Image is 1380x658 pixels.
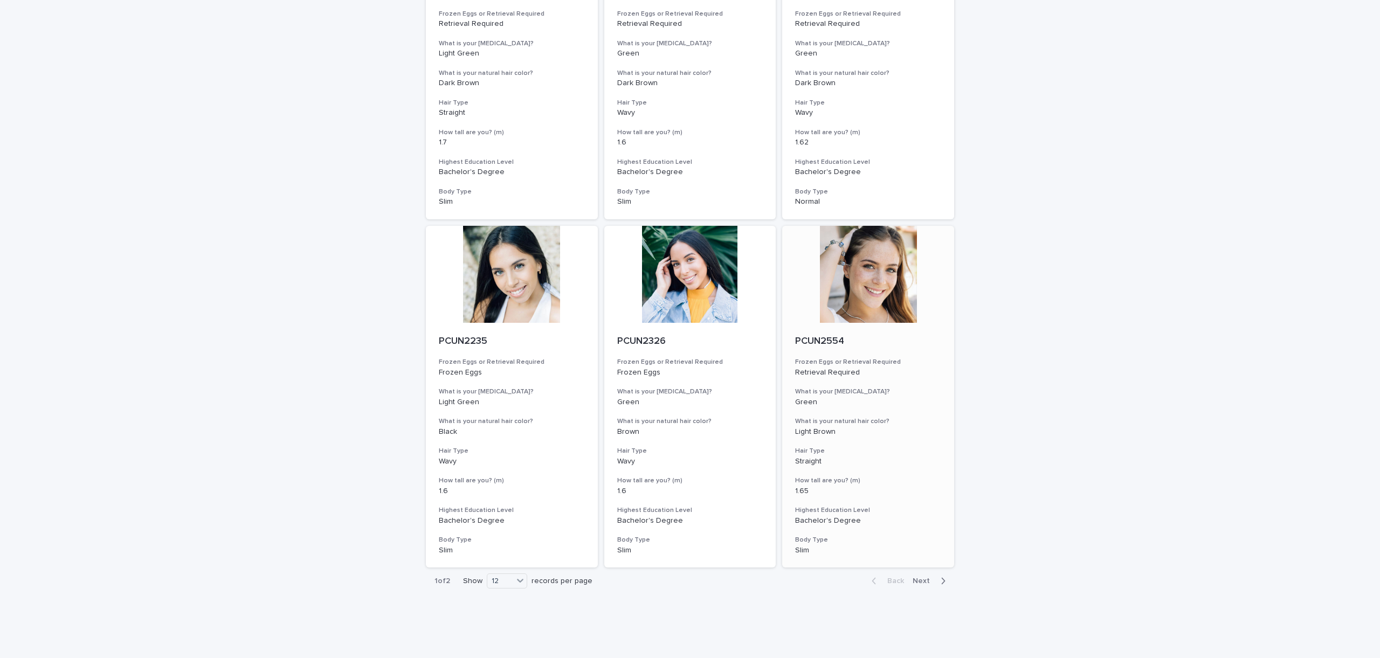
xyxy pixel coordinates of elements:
[617,197,763,206] p: Slim
[439,506,585,515] h3: Highest Education Level
[439,546,585,555] p: Slim
[617,457,763,466] p: Wavy
[439,158,585,167] h3: Highest Education Level
[439,368,585,377] p: Frozen Eggs
[617,69,763,78] h3: What is your natural hair color?
[795,476,941,485] h3: How tall are you? (m)
[439,476,585,485] h3: How tall are you? (m)
[617,19,763,29] p: Retrieval Required
[795,398,941,407] p: Green
[439,417,585,426] h3: What is your natural hair color?
[908,576,954,586] button: Next
[439,188,585,196] h3: Body Type
[439,358,585,366] h3: Frozen Eggs or Retrieval Required
[617,546,763,555] p: Slim
[795,69,941,78] h3: What is your natural hair color?
[439,69,585,78] h3: What is your natural hair color?
[782,226,954,568] a: PCUN2554Frozen Eggs or Retrieval RequiredRetrieval RequiredWhat is your [MEDICAL_DATA]?GreenWhat ...
[795,19,941,29] p: Retrieval Required
[617,10,763,18] h3: Frozen Eggs or Retrieval Required
[617,516,763,525] p: Bachelor's Degree
[617,368,763,377] p: Frozen Eggs
[617,476,763,485] h3: How tall are you? (m)
[795,158,941,167] h3: Highest Education Level
[439,138,585,147] p: 1.7
[439,536,585,544] h3: Body Type
[617,487,763,496] p: 1.6
[617,336,763,348] p: PCUN2326
[881,577,904,585] span: Back
[795,506,941,515] h3: Highest Education Level
[617,387,763,396] h3: What is your [MEDICAL_DATA]?
[617,39,763,48] h3: What is your [MEDICAL_DATA]?
[439,79,585,88] p: Dark Brown
[463,577,482,586] p: Show
[617,138,763,147] p: 1.6
[617,417,763,426] h3: What is your natural hair color?
[439,49,585,58] p: Light Green
[795,188,941,196] h3: Body Type
[439,516,585,525] p: Bachelor's Degree
[795,387,941,396] h3: What is your [MEDICAL_DATA]?
[617,358,763,366] h3: Frozen Eggs or Retrieval Required
[617,447,763,455] h3: Hair Type
[439,128,585,137] h3: How tall are you? (m)
[617,158,763,167] h3: Highest Education Level
[439,387,585,396] h3: What is your [MEDICAL_DATA]?
[795,546,941,555] p: Slim
[439,10,585,18] h3: Frozen Eggs or Retrieval Required
[795,516,941,525] p: Bachelor's Degree
[795,108,941,117] p: Wavy
[604,226,776,568] a: PCUN2326Frozen Eggs or Retrieval RequiredFrozen EggsWhat is your [MEDICAL_DATA]?GreenWhat is your...
[617,398,763,407] p: Green
[913,577,936,585] span: Next
[617,536,763,544] h3: Body Type
[426,226,598,568] a: PCUN2235Frozen Eggs or Retrieval RequiredFrozen EggsWhat is your [MEDICAL_DATA]?Light GreenWhat i...
[532,577,592,586] p: records per page
[795,336,941,348] p: PCUN2554
[795,10,941,18] h3: Frozen Eggs or Retrieval Required
[617,128,763,137] h3: How tall are you? (m)
[795,457,941,466] p: Straight
[795,138,941,147] p: 1.62
[439,108,585,117] p: Straight
[439,19,585,29] p: Retrieval Required
[795,358,941,366] h3: Frozen Eggs or Retrieval Required
[439,39,585,48] h3: What is your [MEDICAL_DATA]?
[439,168,585,177] p: Bachelor's Degree
[795,79,941,88] p: Dark Brown
[617,188,763,196] h3: Body Type
[795,197,941,206] p: Normal
[439,398,585,407] p: Light Green
[795,49,941,58] p: Green
[617,168,763,177] p: Bachelor's Degree
[795,99,941,107] h3: Hair Type
[795,536,941,544] h3: Body Type
[617,79,763,88] p: Dark Brown
[439,336,585,348] p: PCUN2235
[617,99,763,107] h3: Hair Type
[439,427,585,437] p: Black
[617,49,763,58] p: Green
[795,39,941,48] h3: What is your [MEDICAL_DATA]?
[795,447,941,455] h3: Hair Type
[439,457,585,466] p: Wavy
[795,417,941,426] h3: What is your natural hair color?
[863,576,908,586] button: Back
[439,99,585,107] h3: Hair Type
[795,427,941,437] p: Light Brown
[795,368,941,377] p: Retrieval Required
[617,108,763,117] p: Wavy
[617,427,763,437] p: Brown
[439,197,585,206] p: Slim
[795,168,941,177] p: Bachelor's Degree
[795,128,941,137] h3: How tall are you? (m)
[439,487,585,496] p: 1.6
[617,506,763,515] h3: Highest Education Level
[487,576,513,587] div: 12
[426,568,459,594] p: 1 of 2
[439,447,585,455] h3: Hair Type
[795,487,941,496] p: 1.65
